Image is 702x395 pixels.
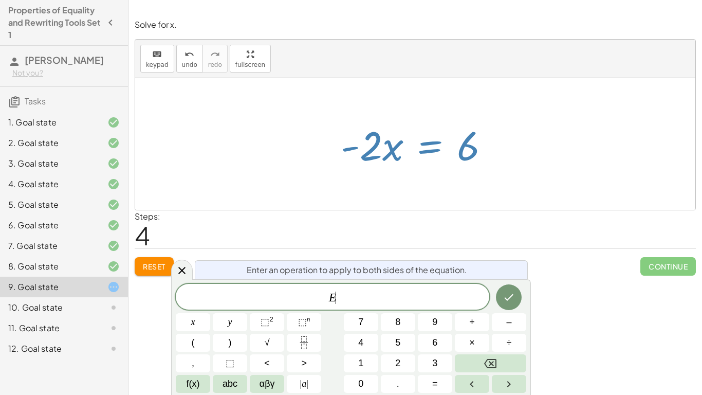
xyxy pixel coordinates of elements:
[287,313,321,331] button: Superscript
[182,61,197,68] span: undo
[191,315,195,329] span: x
[418,313,452,331] button: 9
[381,354,415,372] button: 2
[496,284,522,310] button: Done
[107,199,120,211] i: Task finished and correct.
[469,336,475,350] span: ×
[506,315,511,329] span: –
[418,334,452,352] button: 6
[135,220,150,251] span: 4
[107,157,120,170] i: Task finished and correct.
[135,19,696,31] p: Solve for x.
[176,354,210,372] button: ,
[176,334,210,352] button: (
[250,354,284,372] button: Less than
[187,377,200,391] span: f(x)
[469,315,475,329] span: +
[107,219,120,231] i: Task finished and correct.
[344,375,378,393] button: 0
[358,315,363,329] span: 7
[432,377,438,391] span: =
[152,48,162,61] i: keyboard
[395,336,400,350] span: 5
[492,334,526,352] button: Divide
[358,377,363,391] span: 0
[455,354,526,372] button: Backspace
[418,354,452,372] button: 3
[287,375,321,393] button: Absolute value
[8,343,91,355] div: 12. Goal state
[107,116,120,129] i: Task finished and correct.
[381,313,415,331] button: 8
[300,377,308,391] span: a
[492,375,526,393] button: Right arrow
[8,199,91,211] div: 5. Goal state
[8,219,91,231] div: 6. Goal state
[260,377,275,391] span: αβγ
[455,334,489,352] button: Times
[381,334,415,352] button: 5
[306,379,308,389] span: |
[300,379,302,389] span: |
[264,356,270,370] span: <
[455,375,489,393] button: Left arrow
[395,356,400,370] span: 2
[210,48,220,61] i: redo
[107,240,120,252] i: Task finished and correct.
[184,48,194,61] i: undo
[250,334,284,352] button: Square root
[176,45,203,73] button: undoundo
[192,356,194,370] span: ,
[176,313,210,331] button: x
[265,336,270,350] span: √
[418,375,452,393] button: Equals
[135,211,160,222] label: Steps:
[344,313,378,331] button: 7
[8,240,91,252] div: 7. Goal state
[8,260,91,273] div: 8. Goal state
[223,377,237,391] span: abc
[8,322,91,334] div: 11. Goal state
[261,317,269,327] span: ⬚
[381,375,415,393] button: .
[8,137,91,149] div: 2. Goal state
[8,301,91,314] div: 10. Goal state
[107,301,120,314] i: Task not started.
[397,377,399,391] span: .
[358,336,363,350] span: 4
[107,260,120,273] i: Task finished and correct.
[12,68,120,78] div: Not you?
[228,315,232,329] span: y
[235,61,265,68] span: fullscreen
[247,264,467,276] span: Enter an operation to apply to both sides of the equation.
[8,178,91,190] div: 4. Goal state
[344,334,378,352] button: 4
[395,315,400,329] span: 8
[213,375,247,393] button: Alphabet
[8,116,91,129] div: 1. Goal state
[344,354,378,372] button: 1
[432,315,437,329] span: 9
[107,137,120,149] i: Task finished and correct.
[192,336,195,350] span: (
[298,317,307,327] span: ⬚
[301,356,307,370] span: >
[432,336,437,350] span: 6
[143,262,165,271] span: Reset
[250,313,284,331] button: Squared
[107,343,120,355] i: Task not started.
[140,45,174,73] button: keyboardkeypad
[230,45,271,73] button: fullscreen
[213,313,247,331] button: y
[432,356,437,370] span: 3
[250,375,284,393] button: Greek alphabet
[492,313,526,331] button: Minus
[229,336,232,350] span: )
[202,45,228,73] button: redoredo
[358,356,363,370] span: 1
[287,334,321,352] button: Fraction
[329,291,337,304] var: E
[226,356,234,370] span: ⬚
[307,315,310,323] sup: n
